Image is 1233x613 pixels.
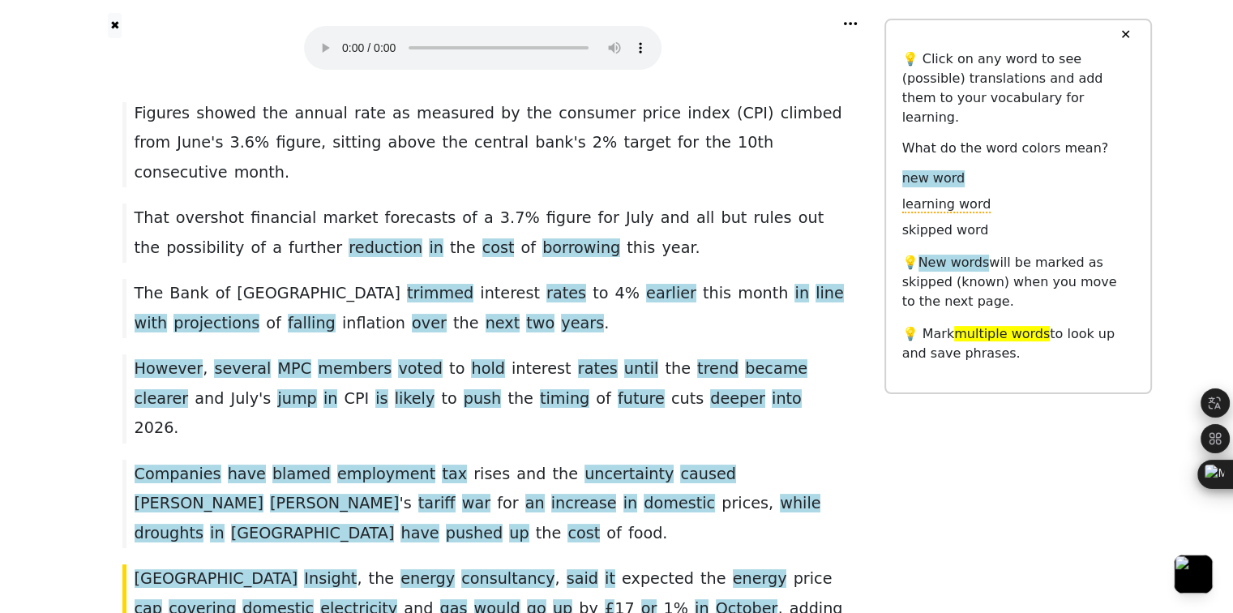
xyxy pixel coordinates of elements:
[644,494,715,514] span: domestic
[738,133,757,153] span: 10
[473,465,510,483] span: rises
[567,569,598,589] span: said
[540,389,589,409] span: timing
[497,494,518,512] span: for
[464,389,502,409] span: push
[441,389,456,408] span: to
[399,494,403,514] span: '
[357,569,362,589] span: ,
[768,494,773,514] span: ,
[400,569,455,589] span: energy
[554,569,559,589] span: ,
[318,359,392,379] span: members
[721,494,768,512] span: prices
[696,208,714,227] span: all
[646,284,696,304] span: earlier
[515,208,524,229] span: 7
[259,389,263,409] span: '
[135,569,298,589] span: [GEOGRAPHIC_DATA]
[737,104,743,124] span: (
[398,359,443,379] span: voted
[240,133,245,153] span: .
[642,104,681,122] span: price
[700,569,726,588] span: the
[288,314,336,334] span: falling
[671,389,704,408] span: cuts
[745,359,807,379] span: became
[237,284,400,302] span: [GEOGRAPHIC_DATA]
[680,465,735,485] span: caused
[412,314,447,334] span: over
[526,314,554,334] span: two
[738,284,788,302] span: month
[135,238,161,257] span: the
[628,524,662,542] span: food
[798,208,824,227] span: out
[527,104,553,122] span: the
[289,238,342,257] span: further
[501,104,520,122] span: by
[710,389,765,409] span: deeper
[614,284,624,304] span: 4
[768,104,774,124] span: )
[551,494,617,514] span: increase
[597,208,619,227] span: for
[173,314,259,334] span: projections
[510,208,515,229] span: .
[567,524,600,544] span: cost
[108,13,122,38] button: ✖
[743,104,768,122] span: CPI
[304,569,357,589] span: Insight
[584,465,674,485] span: uncertainty
[135,208,169,227] span: That
[321,133,326,153] span: ,
[500,208,510,229] span: 3
[266,314,281,332] span: of
[429,238,443,259] span: in
[662,524,667,544] span: .
[482,238,515,259] span: cost
[772,389,802,409] span: into
[546,284,586,304] span: rates
[407,284,473,304] span: trimmed
[400,524,439,544] span: have
[661,238,695,257] span: year
[211,133,215,153] span: '
[418,494,456,514] span: tariff
[135,418,174,439] span: 2026
[295,104,348,122] span: annual
[176,208,244,227] span: overshot
[486,314,520,334] span: next
[270,494,399,514] span: [PERSON_NAME]
[902,253,1134,311] p: 💡 will be marked as skipped (known) when you move to the next page.
[135,389,189,409] span: clearer
[461,569,554,589] span: consultancy
[135,314,168,334] span: with
[902,49,1134,127] p: 💡 Click on any word to see (possible) translations and add them to your vocabulary for learning.
[622,569,694,588] span: expected
[623,494,638,514] span: in
[214,359,271,379] span: several
[332,133,381,152] span: sitting
[954,326,1050,341] span: multiple words
[462,208,477,227] span: of
[573,133,577,153] span: '
[507,389,533,408] span: the
[781,104,842,122] span: climbed
[135,359,203,379] span: However
[277,389,316,409] span: jump
[135,524,203,544] span: droughts
[480,284,540,302] span: interest
[902,170,965,187] span: new word
[375,389,387,409] span: is
[450,238,476,257] span: the
[231,524,395,544] span: [GEOGRAPHIC_DATA]
[135,284,164,302] span: The
[695,238,700,259] span: .
[245,133,255,153] span: 6
[721,208,747,227] span: but
[542,238,620,259] span: borrowing
[278,359,312,379] span: MPC
[627,238,655,257] span: this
